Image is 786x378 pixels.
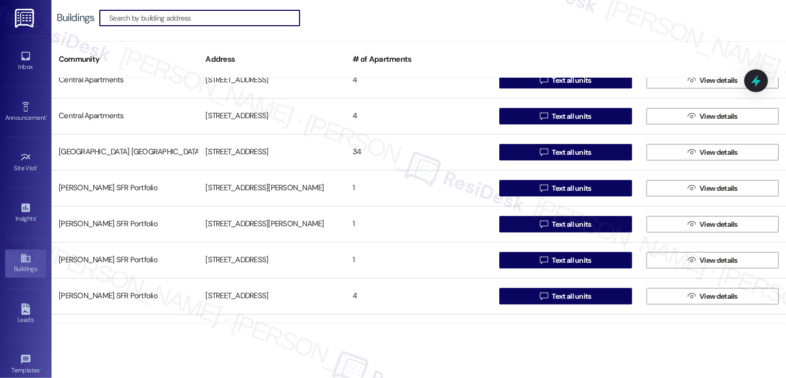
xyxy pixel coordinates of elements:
[700,183,738,194] span: View details
[345,250,492,271] div: 1
[552,255,591,266] span: Text all units
[700,255,738,266] span: View details
[540,184,548,192] i: 
[51,47,198,72] div: Community
[198,214,345,235] div: [STREET_ADDRESS][PERSON_NAME]
[700,75,738,86] span: View details
[647,180,779,196] button: View details
[345,142,492,163] div: 34
[345,70,492,91] div: 4
[552,75,591,86] span: Text all units
[688,220,695,228] i: 
[51,178,198,199] div: [PERSON_NAME] SFR Portfolio
[51,106,198,127] div: Central Apartments
[345,322,492,343] div: 4
[36,213,37,221] span: •
[540,292,548,300] i: 
[647,72,779,88] button: View details
[198,286,345,307] div: [STREET_ADDRESS]
[5,149,46,176] a: Site Visit •
[5,199,46,227] a: Insights •
[647,216,779,232] button: View details
[499,144,632,160] button: Text all units
[37,163,39,170] span: •
[198,178,345,199] div: [STREET_ADDRESS][PERSON_NAME]
[198,106,345,127] div: [STREET_ADDRESS]
[198,70,345,91] div: [STREET_ADDRESS]
[51,214,198,235] div: [PERSON_NAME] SFR Portfolio
[700,219,738,230] span: View details
[499,72,632,88] button: Text all units
[647,288,779,304] button: View details
[198,47,345,72] div: Address
[198,142,345,163] div: [STREET_ADDRESS]
[688,292,695,300] i: 
[51,322,198,343] div: [PERSON_NAME] SFR Portfolio
[700,111,738,122] span: View details
[688,184,695,192] i: 
[40,365,41,372] span: •
[51,250,198,271] div: [PERSON_NAME] SFR Portfolio
[540,148,548,156] i: 
[647,108,779,124] button: View details
[540,256,548,264] i: 
[51,286,198,307] div: [PERSON_NAME] SFR Portfolio
[552,219,591,230] span: Text all units
[540,112,548,120] i: 
[552,111,591,122] span: Text all units
[540,220,548,228] i: 
[688,256,695,264] i: 
[499,108,632,124] button: Text all units
[15,9,36,28] img: ResiDesk Logo
[688,148,695,156] i: 
[198,322,345,343] div: [STREET_ADDRESS]
[345,47,492,72] div: # of Apartments
[345,214,492,235] div: 1
[499,180,632,196] button: Text all units
[688,76,695,84] i: 
[499,288,632,304] button: Text all units
[109,11,300,25] input: Search by building address
[552,291,591,302] span: Text all units
[198,250,345,271] div: [STREET_ADDRESS]
[5,300,46,328] a: Leads
[5,47,46,75] a: Inbox
[345,286,492,307] div: 4
[499,216,632,232] button: Text all units
[700,291,738,302] span: View details
[552,147,591,158] span: Text all units
[51,142,198,163] div: [GEOGRAPHIC_DATA] [GEOGRAPHIC_DATA] Homes
[647,144,779,160] button: View details
[688,112,695,120] i: 
[5,249,46,277] a: Buildings
[700,147,738,158] span: View details
[345,178,492,199] div: 1
[552,183,591,194] span: Text all units
[647,252,779,268] button: View details
[46,113,47,120] span: •
[345,106,492,127] div: 4
[51,70,198,91] div: Central Apartments
[57,12,94,23] div: Buildings
[499,252,632,268] button: Text all units
[540,76,548,84] i: 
